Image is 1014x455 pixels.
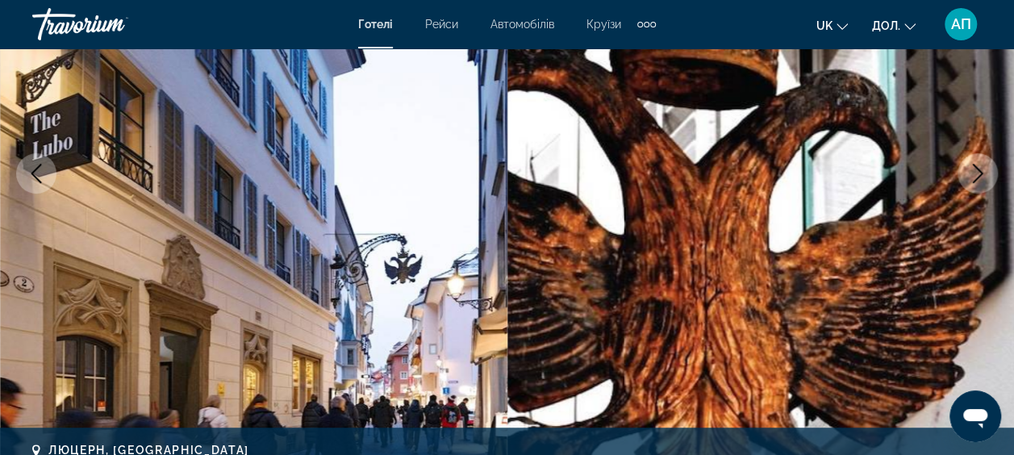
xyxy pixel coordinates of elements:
[872,14,916,37] button: Змінити валюту
[816,19,832,32] span: uk
[490,18,554,31] a: Автомобілів
[872,19,900,32] span: дол.
[358,18,393,31] a: Готелі
[586,18,621,31] a: Круїзи
[32,3,194,45] a: Траворіум
[816,14,848,37] button: Змінити мову
[949,390,1001,442] iframe: Schaltfläche zum Öffnen des Messaging-Fensters
[951,16,971,32] span: АП
[940,7,982,41] button: Меню користувача
[425,18,458,31] a: Рейси
[958,153,998,194] button: Наступне зображення
[637,11,656,37] button: Додаткові елементи навігації
[16,153,56,194] button: Попереднє зображення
